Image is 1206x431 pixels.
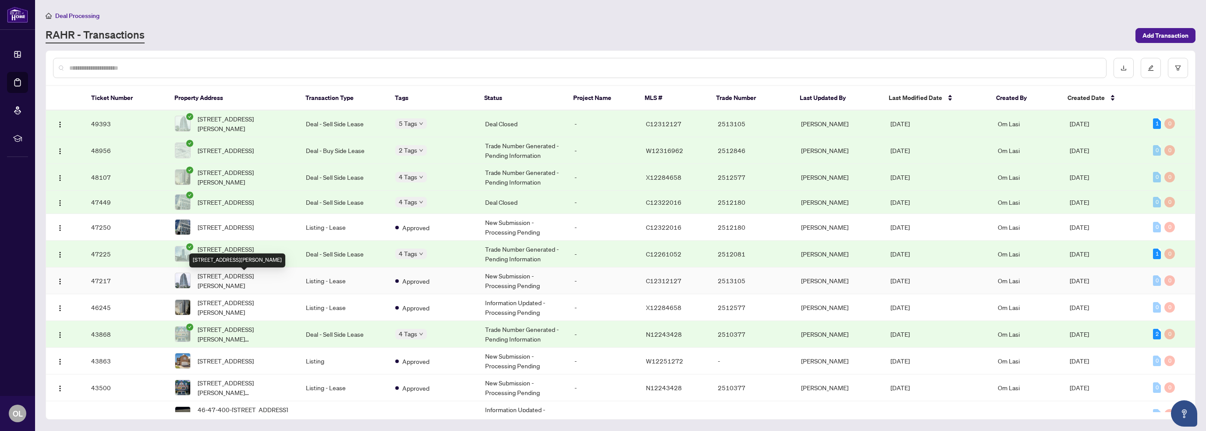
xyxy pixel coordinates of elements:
[402,383,429,393] span: Approved
[175,353,190,368] img: thumbnail-img
[55,12,99,20] span: Deal Processing
[53,381,67,395] button: Logo
[793,86,882,110] th: Last Updated By
[478,214,568,241] td: New Submission - Processing Pending
[198,167,292,187] span: [STREET_ADDRESS][PERSON_NAME]
[57,121,64,128] img: Logo
[1070,330,1089,338] span: [DATE]
[566,86,638,110] th: Project Name
[882,86,989,110] th: Last Modified Date
[1142,28,1188,43] span: Add Transaction
[84,401,168,428] td: 43499
[57,175,64,182] img: Logo
[57,251,64,258] img: Logo
[1070,410,1089,418] span: [DATE]
[568,294,639,321] td: -
[419,252,423,256] span: down
[646,330,682,338] span: N12243428
[646,384,682,392] span: N12243428
[794,110,883,137] td: [PERSON_NAME]
[84,137,168,164] td: 48956
[84,348,168,374] td: 43863
[1153,275,1161,286] div: 0
[890,357,910,365] span: [DATE]
[890,410,910,418] span: [DATE]
[711,191,795,214] td: 2512180
[998,303,1020,311] span: Om Lasi
[84,241,168,267] td: 47225
[57,199,64,207] img: Logo
[998,277,1020,285] span: Om Lasi
[53,327,67,341] button: Logo
[57,148,64,155] img: Logo
[711,214,795,241] td: 2512180
[890,330,910,338] span: [DATE]
[419,175,423,179] span: down
[890,198,910,206] span: [DATE]
[84,267,168,294] td: 47217
[419,200,423,204] span: down
[1070,303,1089,311] span: [DATE]
[794,321,883,348] td: [PERSON_NAME]
[646,223,681,231] span: C12322016
[794,214,883,241] td: [PERSON_NAME]
[419,148,423,153] span: down
[53,247,67,261] button: Logo
[711,267,795,294] td: 2513105
[1135,28,1195,43] button: Add Transaction
[1175,65,1181,71] span: filter
[1153,409,1161,420] div: 0
[646,277,681,285] span: C12312127
[198,298,292,317] span: [STREET_ADDRESS][PERSON_NAME]
[568,164,639,191] td: -
[890,146,910,154] span: [DATE]
[57,331,64,338] img: Logo
[1070,384,1089,392] span: [DATE]
[1171,400,1197,427] button: Open asap
[711,348,795,374] td: -
[890,250,910,258] span: [DATE]
[478,137,568,164] td: Trade Number Generated - Pending Information
[46,13,52,19] span: home
[1070,277,1089,285] span: [DATE]
[646,410,683,418] span: W12243425
[1070,120,1089,128] span: [DATE]
[568,214,639,241] td: -
[175,170,190,185] img: thumbnail-img
[299,241,388,267] td: Deal - Sell Side Lease
[175,116,190,131] img: thumbnail-img
[711,137,795,164] td: 2512846
[402,410,429,420] span: Cancelled
[53,220,67,234] button: Logo
[1153,172,1161,182] div: 0
[711,321,795,348] td: 2510377
[1164,172,1175,182] div: 0
[794,137,883,164] td: [PERSON_NAME]
[175,300,190,315] img: thumbnail-img
[478,110,568,137] td: Deal Closed
[568,374,639,401] td: -
[998,384,1020,392] span: Om Lasi
[1121,65,1127,71] span: download
[568,348,639,374] td: -
[1070,357,1089,365] span: [DATE]
[186,113,193,120] span: check-circle
[1070,198,1089,206] span: [DATE]
[175,220,190,235] img: thumbnail-img
[84,191,168,214] td: 47449
[186,167,193,174] span: check-circle
[646,120,681,128] span: C12312127
[198,271,292,290] span: [STREET_ADDRESS][PERSON_NAME]
[53,274,67,288] button: Logo
[175,380,190,395] img: thumbnail-img
[198,405,292,424] span: 46-47-400-[STREET_ADDRESS][PERSON_NAME]
[299,164,388,191] td: Deal - Sell Side Lease
[299,401,388,428] td: Listing - Lease
[84,214,168,241] td: 47250
[1070,146,1089,154] span: [DATE]
[299,110,388,137] td: Deal - Sell Side Lease
[1164,409,1175,420] div: 0
[57,224,64,232] img: Logo
[1164,197,1175,207] div: 0
[568,110,639,137] td: -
